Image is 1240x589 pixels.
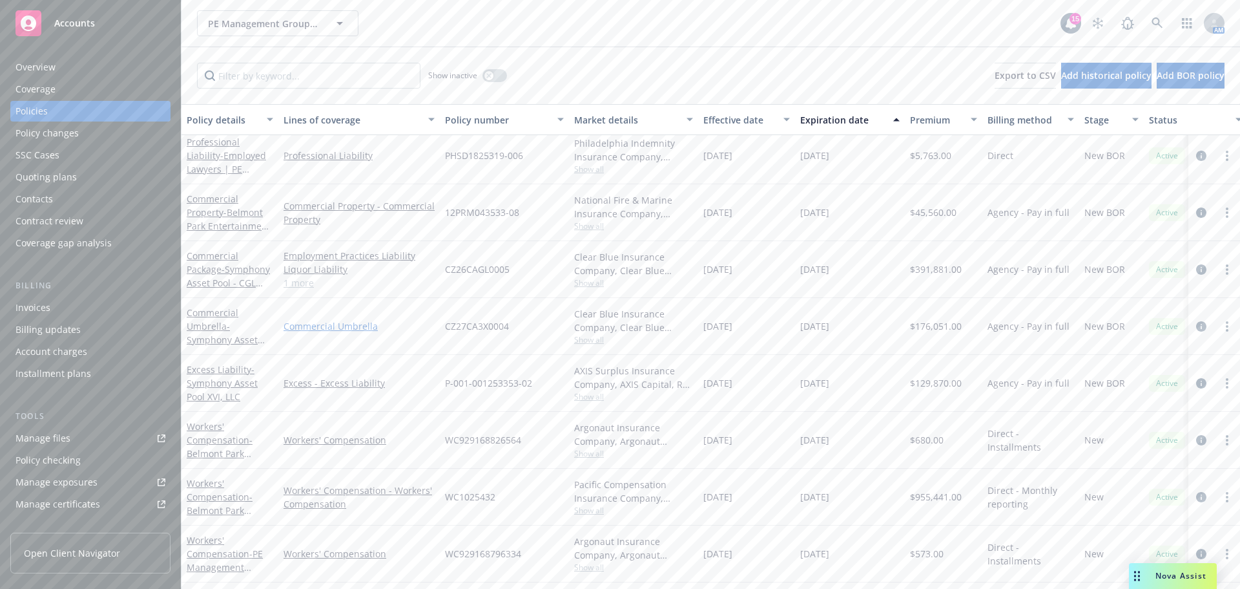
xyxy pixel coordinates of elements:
[1084,376,1125,390] span: New BOR
[1219,148,1235,164] a: more
[445,433,521,447] span: WC929168826564
[15,319,81,340] div: Billing updates
[910,376,962,390] span: $129,870.00
[1084,262,1125,276] span: New BOR
[987,262,1069,276] span: Agency - Pay in full
[15,516,81,537] div: Manage claims
[10,79,170,100] a: Coverage
[284,433,435,447] a: Workers' Compensation
[15,145,59,166] div: SSC Cases
[440,104,569,135] button: Policy number
[187,193,273,246] a: Commercial Property
[800,433,829,447] span: [DATE]
[187,363,258,403] span: - Symphony Asset Pool XVI, LLC
[987,484,1074,511] span: Direct - Monthly reporting
[910,149,951,162] span: $5,763.00
[187,206,273,246] span: - Belmont Park Entertainment, LLC (formerly SDCC)
[208,17,320,30] span: PE Management Group, Inc.
[187,320,265,359] span: - Symphony Asset Pool- $3M
[445,490,495,504] span: WC1025432
[15,341,87,362] div: Account charges
[910,433,944,447] span: $680.00
[1219,433,1235,448] a: more
[15,57,56,78] div: Overview
[187,149,266,202] span: - Employed Lawyers | PE Management Group
[1193,376,1209,391] a: circleInformation
[284,547,435,561] a: Workers' Compensation
[1154,491,1180,503] span: Active
[1157,63,1224,89] button: Add BOR policy
[574,113,679,127] div: Market details
[1193,148,1209,164] a: circleInformation
[800,376,829,390] span: [DATE]
[10,319,170,340] a: Billing updates
[574,250,693,277] div: Clear Blue Insurance Company, Clear Blue Insurance Group, RT Specialty Insurance Services, LLC (R...
[428,70,477,81] span: Show inactive
[574,421,693,448] div: Argonaut Insurance Company, Argonaut Insurance Company (Argo)
[574,535,693,562] div: Argonaut Insurance Company, Argonaut Insurance Company (Argo)
[187,548,263,587] span: - PE Management Group
[574,307,693,334] div: Clear Blue Insurance Company, Clear Blue Insurance Group, RT Specialty Insurance Services, LLC (R...
[800,490,829,504] span: [DATE]
[445,319,509,333] span: CZ27CA3X0004
[1219,489,1235,505] a: more
[1061,69,1152,81] span: Add historical policy
[197,63,420,89] input: Filter by keyword...
[10,5,170,41] a: Accounts
[10,341,170,362] a: Account charges
[1154,378,1180,389] span: Active
[15,363,91,384] div: Installment plans
[284,319,435,333] a: Commercial Umbrella
[445,206,519,219] span: 12PRM043533-08
[1193,205,1209,220] a: circleInformation
[1115,10,1141,36] a: Report a Bug
[1219,205,1235,220] a: more
[1154,548,1180,560] span: Active
[284,113,420,127] div: Lines of coverage
[15,79,56,100] div: Coverage
[10,472,170,493] a: Manage exposures
[10,189,170,209] a: Contacts
[1084,206,1125,219] span: New BOR
[284,199,435,226] a: Commercial Property - Commercial Property
[1174,10,1200,36] a: Switch app
[284,484,435,511] a: Workers' Compensation - Workers' Compensation
[284,262,435,276] a: Liquor Liability
[187,250,270,303] a: Commercial Package
[1079,104,1144,135] button: Stage
[703,319,732,333] span: [DATE]
[574,478,693,505] div: Pacific Compensation Insurance Company, CopperPoint Insurance Companies
[703,433,732,447] span: [DATE]
[10,363,170,384] a: Installment plans
[1084,547,1104,561] span: New
[987,427,1074,454] span: Direct - Installments
[574,448,693,459] span: Show all
[987,113,1060,127] div: Billing method
[703,149,732,162] span: [DATE]
[1129,563,1217,589] button: Nova Assist
[187,113,259,127] div: Policy details
[445,547,521,561] span: WC929168796334
[15,494,100,515] div: Manage certificates
[187,136,266,202] a: Professional Liability
[703,262,732,276] span: [DATE]
[1219,376,1235,391] a: more
[10,145,170,166] a: SSC Cases
[910,490,962,504] span: $955,441.00
[10,167,170,187] a: Quoting plans
[15,123,79,144] div: Policy changes
[1144,10,1170,36] a: Search
[278,104,440,135] button: Lines of coverage
[1155,570,1206,581] span: Nova Assist
[181,104,278,135] button: Policy details
[1193,433,1209,448] a: circleInformation
[10,428,170,449] a: Manage files
[1154,150,1180,162] span: Active
[703,547,732,561] span: [DATE]
[1084,490,1104,504] span: New
[574,220,693,231] span: Show all
[987,206,1069,219] span: Agency - Pay in full
[15,189,53,209] div: Contacts
[574,164,693,175] span: Show all
[1129,563,1145,589] div: Drag to move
